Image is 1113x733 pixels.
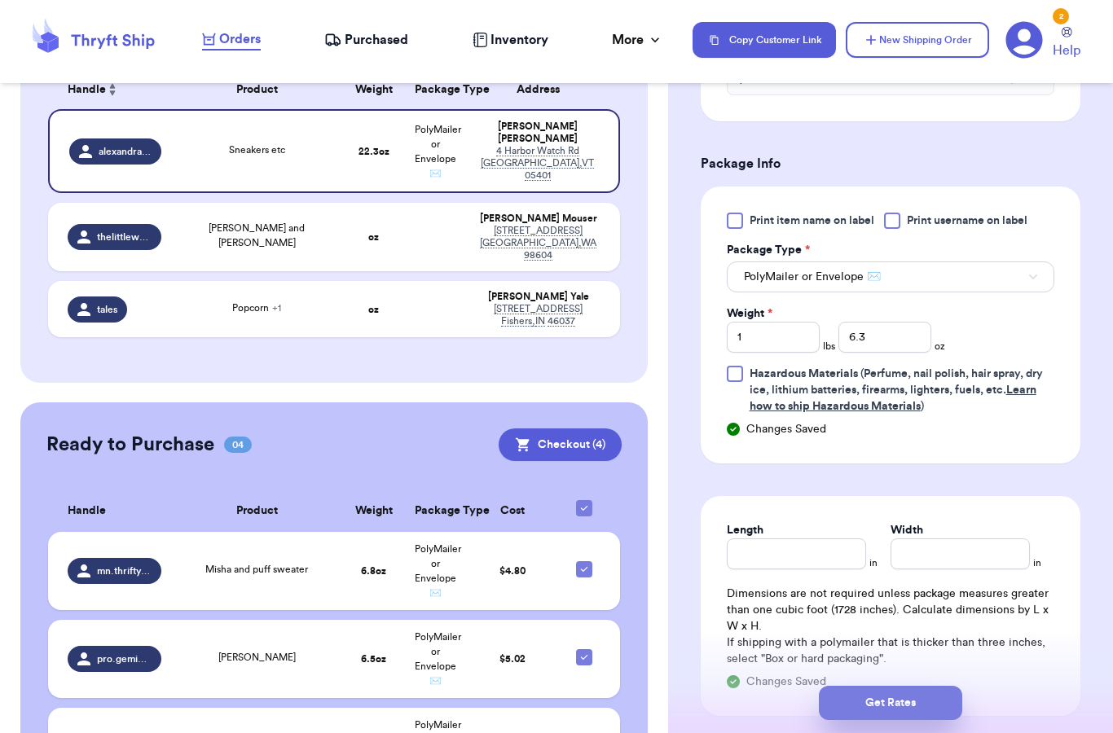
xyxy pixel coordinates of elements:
[727,242,810,258] label: Package Type
[359,147,389,156] strong: 22.3 oz
[343,70,405,109] th: Weight
[106,80,119,99] button: Sort ascending
[869,556,878,569] span: in
[476,213,600,225] div: [PERSON_NAME] Mouser
[219,29,261,49] span: Orders
[324,30,408,50] a: Purchased
[693,22,836,58] button: Copy Customer Link
[935,340,945,353] span: oz
[473,30,548,50] a: Inventory
[819,686,962,720] button: Get Rates
[368,305,379,314] strong: oz
[907,213,1027,229] span: Print username on label
[476,121,599,145] div: [PERSON_NAME] [PERSON_NAME]
[97,564,152,577] span: mn.thrifty.mama
[750,213,874,229] span: Print item name on label
[97,303,117,316] span: tales
[891,522,923,538] label: Width
[750,368,1043,412] span: (Perfume, nail polish, hair spray, dry ice, lithium batteries, firearms, lighters, fuels, etc. )
[345,30,408,50] span: Purchased
[209,223,305,248] span: [PERSON_NAME] and [PERSON_NAME]
[46,432,214,458] h2: Ready to Purchase
[1053,27,1080,60] a: Help
[232,303,281,313] span: Popcorn
[727,522,763,538] label: Length
[97,652,152,665] span: pro.gemini23
[750,368,858,380] span: Hazardous Materials
[466,70,620,109] th: Address
[99,145,152,158] span: alexandranicaz
[846,22,989,58] button: New Shipping Order
[68,503,106,520] span: Handle
[415,125,461,178] span: PolyMailer or Envelope ✉️
[272,303,281,313] span: + 1
[218,652,296,662] span: [PERSON_NAME]
[68,81,106,99] span: Handle
[476,291,600,303] div: [PERSON_NAME] Yale
[1033,556,1041,569] span: in
[205,564,308,574] span: Misha and puff sweater
[701,154,1080,173] h3: Package Info
[229,145,285,155] span: Sneakers etc
[612,30,663,50] div: More
[744,269,881,285] span: PolyMailer or Envelope ✉️
[1005,21,1043,59] a: 2
[415,632,461,686] span: PolyMailer or Envelope ✉️
[1053,41,1080,60] span: Help
[202,29,261,50] a: Orders
[499,428,622,461] button: Checkout (4)
[466,490,558,532] th: Cost
[746,421,826,437] span: Changes Saved
[727,634,1054,667] p: If shipping with a polymailer that is thicker than three inches, select "Box or hard packaging".
[343,490,405,532] th: Weight
[97,230,152,244] span: thelittlewardrobethrift
[727,586,1054,667] div: Dimensions are not required unless package measures greater than one cubic foot (1728 inches). Ca...
[727,305,772,322] label: Weight
[499,654,526,664] span: $ 5.02
[727,261,1054,292] button: PolyMailer or Envelope ✉️
[499,566,526,576] span: $ 4.80
[361,654,386,664] strong: 6.5 oz
[1053,8,1069,24] div: 2
[405,70,467,109] th: Package Type
[368,232,379,242] strong: oz
[405,490,467,532] th: Package Type
[823,340,835,353] span: lbs
[415,544,461,598] span: PolyMailer or Envelope ✉️
[491,30,548,50] span: Inventory
[361,566,386,576] strong: 6.8 oz
[171,490,343,532] th: Product
[224,437,252,453] span: 04
[171,70,343,109] th: Product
